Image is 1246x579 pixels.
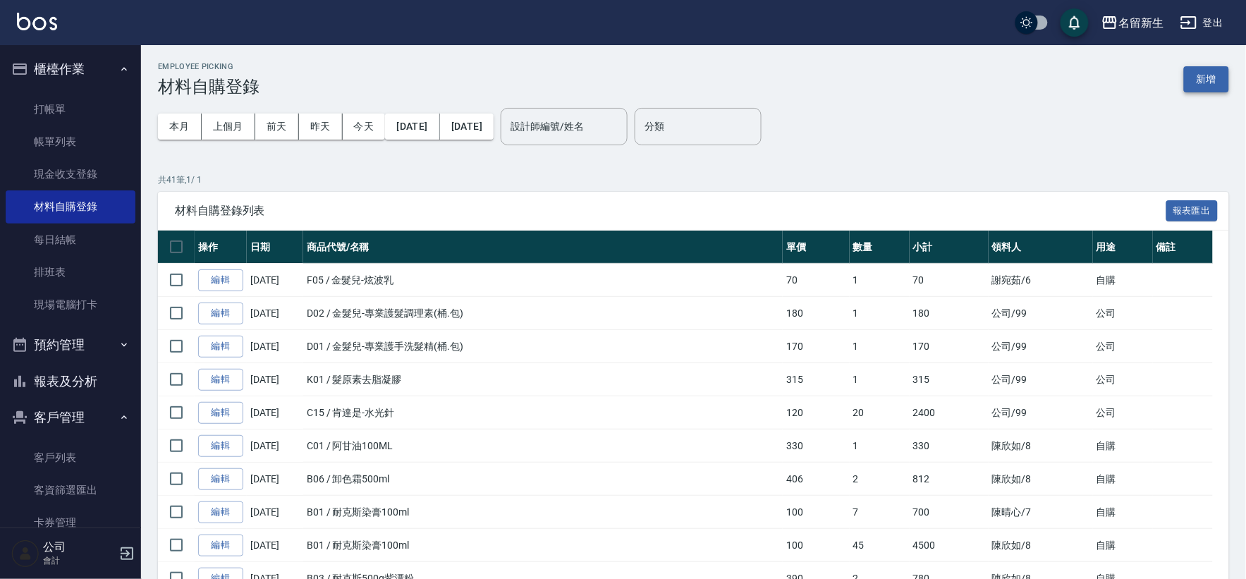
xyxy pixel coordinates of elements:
button: 新增 [1184,66,1229,92]
td: 1 [850,264,910,297]
td: 1 [850,429,910,463]
th: 日期 [247,231,303,264]
td: B01 / 耐克斯染膏100ml [303,529,783,562]
td: 812 [910,463,989,496]
a: 編輯 [198,535,243,556]
td: 公司 [1093,330,1153,363]
td: [DATE] [247,463,303,496]
img: Logo [17,13,57,30]
td: 315 [783,363,849,396]
a: 客資篩選匯出 [6,474,135,506]
button: 本月 [158,114,202,140]
h5: 公司 [43,540,115,554]
button: save [1061,8,1089,37]
th: 小計 [910,231,989,264]
td: 公司 /99 [989,396,1093,429]
td: [DATE] [247,429,303,463]
button: 櫃檯作業 [6,51,135,87]
td: 1 [850,297,910,330]
th: 用途 [1093,231,1153,264]
a: 編輯 [198,369,243,391]
td: [DATE] [247,396,303,429]
td: C15 / 肯達是-水光針 [303,396,783,429]
td: B06 / 卸色霜500ml [303,463,783,496]
a: 編輯 [198,468,243,490]
td: 180 [910,297,989,330]
button: [DATE] [385,114,439,140]
h2: Employee Picking [158,62,259,71]
a: 打帳單 [6,93,135,126]
td: 公司 /99 [989,330,1093,363]
td: 100 [783,529,849,562]
td: 陳晴心 /7 [989,496,1093,529]
a: 編輯 [198,303,243,324]
td: 170 [783,330,849,363]
td: [DATE] [247,264,303,297]
td: 公司 /99 [989,363,1093,396]
th: 操作 [195,231,247,264]
a: 每日結帳 [6,224,135,256]
td: 2400 [910,396,989,429]
p: 共 41 筆, 1 / 1 [158,173,1229,186]
td: B01 / 耐克斯染膏100ml [303,496,783,529]
td: D02 / 金髮兒-專業護髮調理素(桶.包) [303,297,783,330]
th: 數量 [850,231,910,264]
td: 330 [783,429,849,463]
td: 2 [850,463,910,496]
button: 今天 [343,114,386,140]
button: 報表及分析 [6,363,135,400]
img: Person [11,540,39,568]
td: [DATE] [247,529,303,562]
td: 謝宛茹 /6 [989,264,1093,297]
td: 公司 [1093,297,1153,330]
a: 材料自購登錄 [6,190,135,223]
td: [DATE] [247,297,303,330]
td: 406 [783,463,849,496]
td: 120 [783,396,849,429]
td: 315 [910,363,989,396]
td: 自購 [1093,496,1153,529]
td: 公司 [1093,363,1153,396]
a: 編輯 [198,501,243,523]
a: 編輯 [198,336,243,358]
th: 單價 [783,231,849,264]
a: 新增 [1184,72,1229,85]
td: 330 [910,429,989,463]
p: 會計 [43,554,115,567]
td: 自購 [1093,529,1153,562]
td: [DATE] [247,496,303,529]
td: 45 [850,529,910,562]
td: F05 / 金髮兒-炫波乳 [303,264,783,297]
th: 領料人 [989,231,1093,264]
td: 170 [910,330,989,363]
td: [DATE] [247,330,303,363]
td: 自購 [1093,429,1153,463]
td: 陳欣如 /8 [989,429,1093,463]
button: 登出 [1175,10,1229,36]
a: 帳單列表 [6,126,135,158]
a: 排班表 [6,256,135,288]
td: 7 [850,496,910,529]
td: 陳欣如 /8 [989,529,1093,562]
button: [DATE] [440,114,494,140]
button: 上個月 [202,114,255,140]
td: 自購 [1093,463,1153,496]
button: 前天 [255,114,299,140]
a: 編輯 [198,269,243,291]
a: 客戶列表 [6,441,135,474]
td: C01 / 阿甘油100ML [303,429,783,463]
th: 備註 [1153,231,1213,264]
td: 70 [783,264,849,297]
a: 編輯 [198,402,243,424]
button: 名留新生 [1096,8,1169,37]
td: 自購 [1093,264,1153,297]
button: 客戶管理 [6,399,135,436]
td: 180 [783,297,849,330]
td: 陳欣如 /8 [989,463,1093,496]
button: 預約管理 [6,327,135,363]
td: 70 [910,264,989,297]
button: 報表匯出 [1166,200,1218,222]
div: 名留新生 [1118,14,1163,32]
td: K01 / 髮原素去脂凝膠 [303,363,783,396]
a: 現場電腦打卡 [6,288,135,321]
